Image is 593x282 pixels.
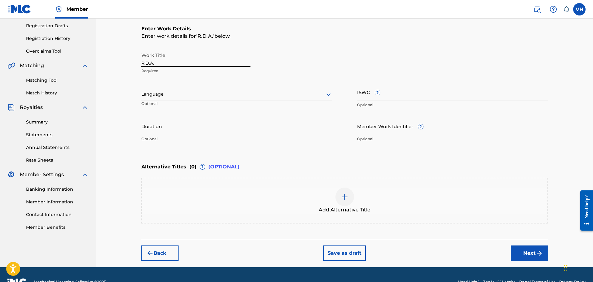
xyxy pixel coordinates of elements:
button: Back [141,245,179,261]
a: Registration History [26,35,89,42]
img: Royalties [7,104,15,111]
a: Member Benefits [26,224,89,231]
span: Enter work details for [141,33,196,39]
span: Alternative Titles [141,163,186,171]
img: Matching [7,62,15,69]
img: add [341,193,348,201]
p: Optional [357,136,548,142]
a: Rate Sheets [26,157,89,163]
span: Add Alternative Title [319,206,370,214]
a: Statements [26,132,89,138]
p: Required [141,68,250,74]
span: below. [215,33,231,39]
div: User Menu [573,3,586,15]
div: Drag [564,258,568,277]
div: Notifications [563,6,569,12]
span: Member Settings [20,171,64,178]
img: MLC Logo [7,5,31,14]
img: expand [81,171,89,178]
a: Matching Tool [26,77,89,84]
img: help [550,6,557,13]
span: ? [375,90,380,95]
p: Optional [141,101,200,111]
a: Banking Information [26,186,89,193]
img: 7ee5dd4eb1f8a8e3ef2f.svg [146,249,154,257]
p: Optional [141,136,332,142]
span: R.D.A. [196,33,215,39]
span: ? [200,164,205,169]
a: Contact Information [26,211,89,218]
img: expand [81,62,89,69]
a: Match History [26,90,89,96]
button: Save as draft [323,245,366,261]
img: expand [81,104,89,111]
span: (OPTIONAL) [208,163,240,171]
a: Summary [26,119,89,125]
h6: Enter Work Details [141,25,548,33]
span: Member [66,6,88,13]
span: Matching [20,62,44,69]
span: ? [418,124,423,129]
a: Annual Statements [26,144,89,151]
img: Top Rightsholder [55,6,63,13]
p: Optional [357,102,548,108]
button: Next [511,245,548,261]
div: Help [547,3,560,15]
span: Royalties [20,104,43,111]
img: search [533,6,541,13]
a: Public Search [531,3,543,15]
iframe: Resource Center [576,185,593,235]
a: Member Information [26,199,89,205]
img: f7272a7cc735f4ea7f67.svg [536,249,543,257]
img: Member Settings [7,171,15,178]
span: R.D.A. [197,33,213,39]
span: ( 0 ) [189,163,197,171]
a: Overclaims Tool [26,48,89,54]
a: Registration Drafts [26,23,89,29]
iframe: Chat Widget [562,252,593,282]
